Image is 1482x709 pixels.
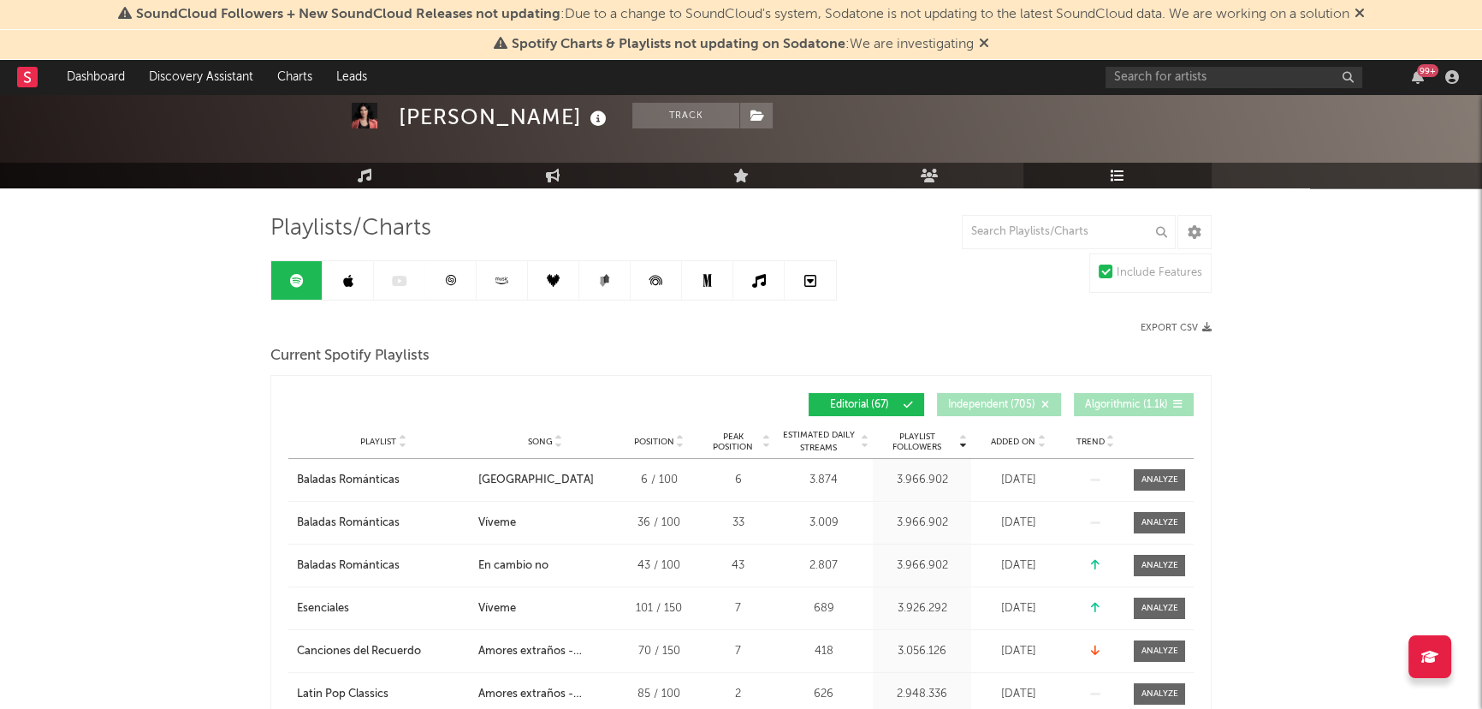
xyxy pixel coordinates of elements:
span: Position [634,437,674,447]
input: Search Playlists/Charts [962,215,1176,249]
div: Esenciales [297,600,349,617]
button: Independent(705) [937,393,1061,416]
span: Current Spotify Playlists [270,346,430,366]
div: 36 / 100 [620,515,697,532]
div: Baladas Románticas [297,472,400,489]
a: Canciones del Recuerdo [297,643,470,660]
div: [DATE] [975,643,1061,660]
div: 2.807 [779,557,868,575]
div: 43 [706,557,770,575]
div: 3.009 [779,515,868,532]
div: Latin Pop Classics [297,686,388,703]
span: : Due to a change to SoundCloud's system, Sodatone is not updating to the latest SoundCloud data.... [136,8,1349,21]
button: Editorial(67) [809,393,924,416]
span: Independent ( 705 ) [948,400,1035,410]
div: [DATE] [975,515,1061,532]
div: 3.966.902 [877,472,967,489]
span: SoundCloud Followers + New SoundCloud Releases not updating [136,8,560,21]
span: Trend [1076,437,1105,447]
div: 2 [706,686,770,703]
button: Export CSV [1141,323,1212,333]
div: 99 + [1417,64,1438,77]
span: Editorial ( 67 ) [820,400,898,410]
div: 3.966.902 [877,557,967,575]
div: 3.056.126 [877,643,967,660]
div: [DATE] [975,472,1061,489]
span: Playlists/Charts [270,218,431,239]
span: Dismiss [979,38,989,51]
a: Discovery Assistant [137,60,265,94]
span: Spotify Charts & Playlists not updating on Sodatone [512,38,845,51]
div: En cambio no [478,557,548,575]
div: 3.874 [779,472,868,489]
div: 33 [706,515,770,532]
a: Baladas Románticas [297,472,470,489]
a: Latin Pop Classics [297,686,470,703]
div: Baladas Románticas [297,557,400,575]
div: 689 [779,600,868,617]
div: [DATE] [975,557,1061,575]
div: Amores extraños - Versión 2001 [478,643,612,660]
a: Leads [324,60,379,94]
span: Estimated Daily Streams [779,429,858,455]
button: Track [632,103,739,128]
div: Víveme [478,515,516,532]
span: Playlist [360,437,396,447]
span: Playlist Followers [877,432,957,452]
div: [DATE] [975,686,1061,703]
div: 7 [706,643,770,660]
span: Algorithmic ( 1.1k ) [1085,400,1168,410]
div: Baladas Románticas [297,515,400,532]
input: Search for artists [1106,67,1362,88]
div: 626 [779,686,868,703]
a: Esenciales [297,600,470,617]
div: [PERSON_NAME] [399,103,611,131]
div: 6 / 100 [620,472,697,489]
span: Song [528,437,553,447]
div: 7 [706,600,770,617]
div: 85 / 100 [620,686,697,703]
a: Baladas Románticas [297,515,470,532]
div: 6 [706,472,770,489]
div: Amores extraños - Versión 2001 [478,686,612,703]
button: Algorithmic(1.1k) [1074,393,1194,416]
span: : We are investigating [512,38,974,51]
div: 43 / 100 [620,557,697,575]
div: Include Features [1117,263,1202,283]
div: 101 / 150 [620,600,697,617]
span: Added On [991,437,1035,447]
div: 3.966.902 [877,515,967,532]
div: [GEOGRAPHIC_DATA] [478,472,594,489]
a: Baladas Románticas [297,557,470,575]
span: Peak Position [706,432,760,452]
div: 2.948.336 [877,686,967,703]
div: [DATE] [975,600,1061,617]
div: 3.926.292 [877,600,967,617]
button: 99+ [1412,70,1424,84]
span: Dismiss [1355,8,1365,21]
div: 70 / 150 [620,643,697,660]
div: 418 [779,643,868,660]
div: Canciones del Recuerdo [297,643,421,660]
a: Dashboard [55,60,137,94]
a: Charts [265,60,324,94]
div: Víveme [478,600,516,617]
